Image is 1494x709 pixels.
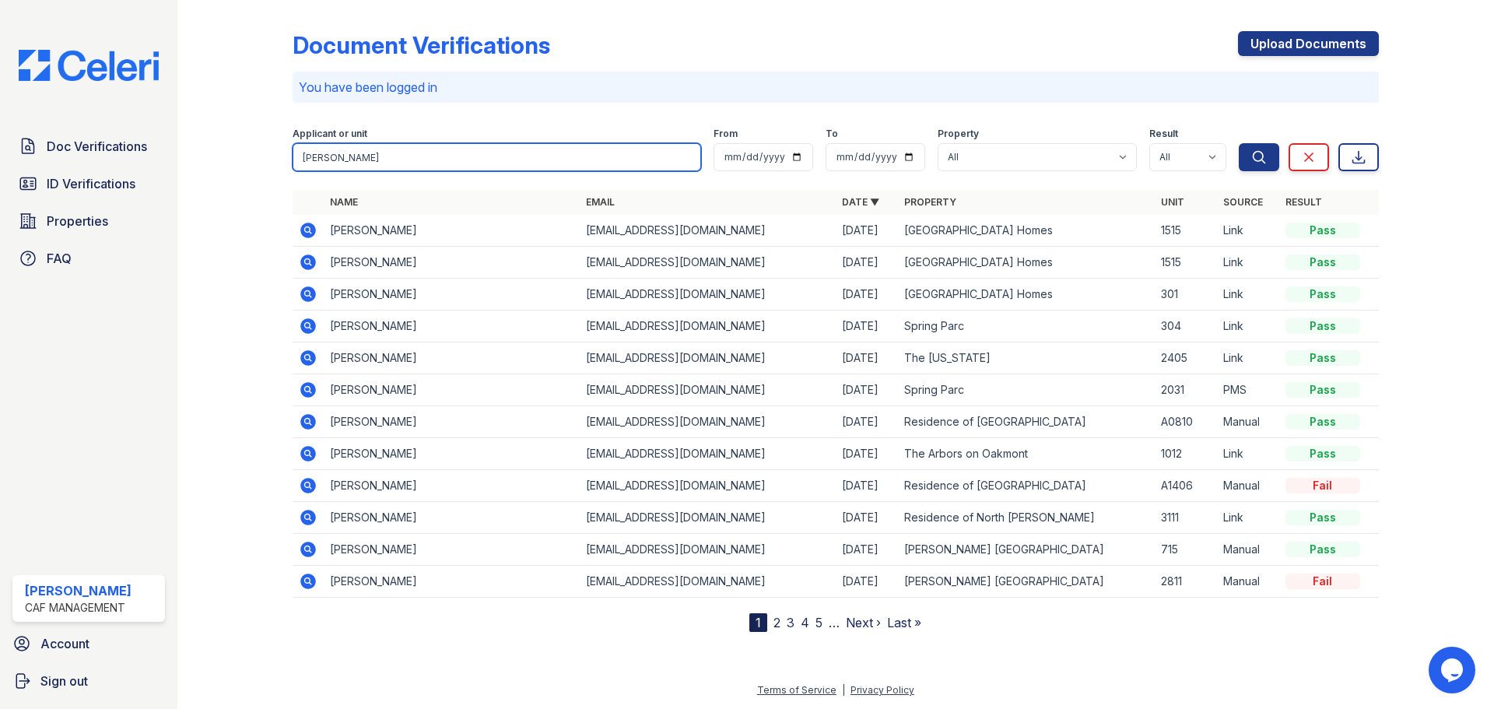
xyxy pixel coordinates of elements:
[898,438,1154,470] td: The Arbors on Oakmont
[324,374,580,406] td: [PERSON_NAME]
[1285,286,1360,302] div: Pass
[580,311,836,342] td: [EMAIL_ADDRESS][DOMAIN_NAME]
[846,615,881,630] a: Next ›
[1217,342,1279,374] td: Link
[836,566,898,598] td: [DATE]
[47,249,72,268] span: FAQ
[6,628,171,659] a: Account
[1217,311,1279,342] td: Link
[1223,196,1263,208] a: Source
[938,128,979,140] label: Property
[324,279,580,311] td: [PERSON_NAME]
[898,566,1154,598] td: [PERSON_NAME] [GEOGRAPHIC_DATA]
[1155,342,1217,374] td: 2405
[836,406,898,438] td: [DATE]
[898,470,1154,502] td: Residence of [GEOGRAPHIC_DATA]
[324,470,580,502] td: [PERSON_NAME]
[773,615,780,630] a: 2
[1217,406,1279,438] td: Manual
[1155,438,1217,470] td: 1012
[826,128,838,140] label: To
[12,243,165,274] a: FAQ
[836,470,898,502] td: [DATE]
[898,215,1154,247] td: [GEOGRAPHIC_DATA] Homes
[6,665,171,697] button: Sign out
[829,613,840,632] span: …
[580,406,836,438] td: [EMAIL_ADDRESS][DOMAIN_NAME]
[1217,279,1279,311] td: Link
[836,247,898,279] td: [DATE]
[1217,374,1279,406] td: PMS
[898,279,1154,311] td: [GEOGRAPHIC_DATA] Homes
[580,247,836,279] td: [EMAIL_ADDRESS][DOMAIN_NAME]
[12,168,165,199] a: ID Verifications
[324,215,580,247] td: [PERSON_NAME]
[1285,510,1360,525] div: Pass
[293,143,701,171] input: Search by name, email, or unit number
[836,374,898,406] td: [DATE]
[850,684,914,696] a: Privacy Policy
[1161,196,1184,208] a: Unit
[580,566,836,598] td: [EMAIL_ADDRESS][DOMAIN_NAME]
[757,684,836,696] a: Terms of Service
[1155,247,1217,279] td: 1515
[1149,128,1178,140] label: Result
[1285,223,1360,238] div: Pass
[324,534,580,566] td: [PERSON_NAME]
[324,406,580,438] td: [PERSON_NAME]
[1155,534,1217,566] td: 715
[904,196,956,208] a: Property
[324,247,580,279] td: [PERSON_NAME]
[25,600,132,616] div: CAF Management
[1285,350,1360,366] div: Pass
[1217,247,1279,279] td: Link
[714,128,738,140] label: From
[1285,478,1360,493] div: Fail
[1155,215,1217,247] td: 1515
[40,672,88,690] span: Sign out
[586,196,615,208] a: Email
[580,279,836,311] td: [EMAIL_ADDRESS][DOMAIN_NAME]
[330,196,358,208] a: Name
[47,137,147,156] span: Doc Verifications
[842,684,845,696] div: |
[1285,382,1360,398] div: Pass
[1217,566,1279,598] td: Manual
[293,31,550,59] div: Document Verifications
[1155,374,1217,406] td: 2031
[25,581,132,600] div: [PERSON_NAME]
[580,502,836,534] td: [EMAIL_ADDRESS][DOMAIN_NAME]
[580,438,836,470] td: [EMAIL_ADDRESS][DOMAIN_NAME]
[1238,31,1379,56] a: Upload Documents
[1285,574,1360,589] div: Fail
[324,502,580,534] td: [PERSON_NAME]
[1285,196,1322,208] a: Result
[836,311,898,342] td: [DATE]
[324,566,580,598] td: [PERSON_NAME]
[836,502,898,534] td: [DATE]
[6,50,171,81] img: CE_Logo_Blue-a8612792a0a2168367f1c8372b55b34899dd931a85d93a1a3d3e32e68fde9ad4.png
[836,438,898,470] td: [DATE]
[40,634,89,653] span: Account
[1217,470,1279,502] td: Manual
[898,406,1154,438] td: Residence of [GEOGRAPHIC_DATA]
[1285,446,1360,462] div: Pass
[898,374,1154,406] td: Spring Parc
[898,311,1154,342] td: Spring Parc
[801,615,809,630] a: 4
[787,615,794,630] a: 3
[836,342,898,374] td: [DATE]
[580,342,836,374] td: [EMAIL_ADDRESS][DOMAIN_NAME]
[324,438,580,470] td: [PERSON_NAME]
[749,613,767,632] div: 1
[1285,414,1360,430] div: Pass
[815,615,822,630] a: 5
[47,212,108,230] span: Properties
[324,342,580,374] td: [PERSON_NAME]
[898,534,1154,566] td: [PERSON_NAME] [GEOGRAPHIC_DATA]
[1155,311,1217,342] td: 304
[12,205,165,237] a: Properties
[1155,279,1217,311] td: 301
[1155,470,1217,502] td: A1406
[1217,438,1279,470] td: Link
